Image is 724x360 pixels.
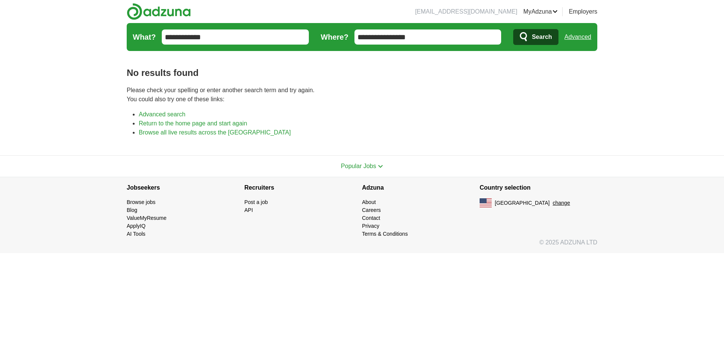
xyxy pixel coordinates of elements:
a: Browse jobs [127,199,155,205]
a: Advanced [564,29,591,45]
a: Privacy [362,223,379,229]
a: ValueMyResume [127,215,167,221]
a: Terms & Conditions [362,231,408,237]
a: AI Tools [127,231,146,237]
label: What? [133,31,156,43]
p: Please check your spelling or enter another search term and try again. You could also try one of ... [127,86,597,104]
a: Employers [569,7,597,16]
a: MyAdzuna [523,7,558,16]
a: Post a job [244,199,268,205]
a: About [362,199,376,205]
img: Adzuna logo [127,3,191,20]
h4: Country selection [480,177,597,198]
div: © 2025 ADZUNA LTD [121,238,603,253]
li: [EMAIL_ADDRESS][DOMAIN_NAME] [415,7,517,16]
span: [GEOGRAPHIC_DATA] [495,199,550,207]
a: Advanced search [139,111,186,117]
h1: No results found [127,66,597,80]
span: Popular Jobs [341,163,376,169]
a: Browse all live results across the [GEOGRAPHIC_DATA] [139,129,291,136]
img: US flag [480,198,492,207]
a: Careers [362,207,381,213]
a: Blog [127,207,137,213]
a: Return to the home page and start again [139,120,247,127]
a: Contact [362,215,380,221]
a: ApplyIQ [127,223,146,229]
label: Where? [321,31,348,43]
span: Search [532,29,552,45]
img: toggle icon [378,165,383,168]
button: change [553,199,570,207]
button: Search [513,29,558,45]
a: API [244,207,253,213]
